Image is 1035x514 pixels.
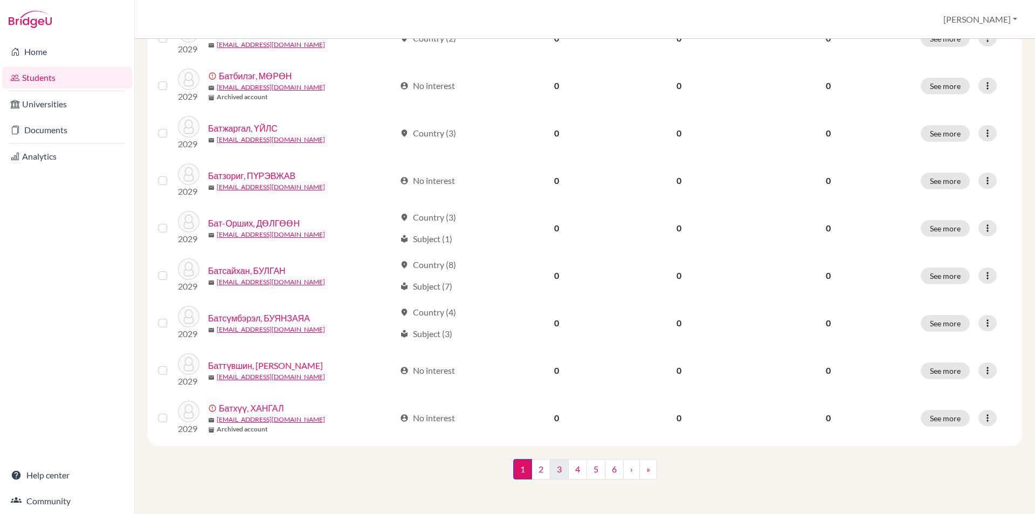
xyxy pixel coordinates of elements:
[208,359,323,372] a: Баттүвшин, [PERSON_NAME]
[178,90,199,103] p: 2029
[208,404,219,413] span: error_outline
[749,79,908,92] p: 0
[400,412,455,424] div: No interest
[586,459,605,479] a: 5
[217,135,325,145] a: [EMAIL_ADDRESS][DOMAIN_NAME]
[921,268,970,284] button: See more
[400,282,409,291] span: local_library
[208,85,215,91] span: mail
[400,127,456,140] div: Country (3)
[400,176,409,185] span: account_circle
[550,459,569,479] a: 3
[400,330,409,338] span: local_library
[178,163,199,185] img: Батзориг, ПҮРЭВЖАВ
[208,232,215,238] span: mail
[400,174,455,187] div: No interest
[208,184,215,191] span: mail
[616,62,742,109] td: 0
[208,72,219,80] span: error_outline
[400,129,409,138] span: location_on
[208,217,300,230] a: Бат-Орших, ДӨЛГӨӨН
[749,174,908,187] p: 0
[2,119,132,141] a: Documents
[208,42,215,49] span: mail
[400,34,409,43] span: location_on
[400,211,456,224] div: Country (3)
[749,317,908,330] p: 0
[921,78,970,94] button: See more
[178,138,199,150] p: 2029
[2,67,132,88] a: Students
[219,402,284,415] a: Батхүү, ХАНГАЛ
[400,364,455,377] div: No interest
[623,459,640,479] a: ›
[497,109,616,157] td: 0
[616,157,742,204] td: 0
[217,92,268,102] b: Archived account
[921,125,970,142] button: See more
[178,43,199,56] p: 2029
[616,204,742,252] td: 0
[178,185,199,198] p: 2029
[400,261,409,269] span: location_on
[400,81,409,90] span: account_circle
[178,327,199,340] p: 2029
[749,127,908,140] p: 0
[568,459,587,479] a: 4
[513,459,532,479] span: 1
[616,109,742,157] td: 0
[208,122,278,135] a: Батжаргал, ҮЙЛС
[217,415,325,424] a: [EMAIL_ADDRESS][DOMAIN_NAME]
[178,280,199,293] p: 2029
[400,308,409,317] span: location_on
[178,68,199,90] img: Батбилэг, МӨРӨН
[208,94,215,101] span: inventory_2
[921,220,970,237] button: See more
[921,315,970,332] button: See more
[749,222,908,235] p: 0
[400,258,456,271] div: Country (8)
[497,252,616,299] td: 0
[208,169,295,182] a: Батзориг, ПҮРЭВЖАВ
[2,41,132,63] a: Home
[217,83,325,92] a: [EMAIL_ADDRESS][DOMAIN_NAME]
[178,422,199,435] p: 2029
[616,394,742,442] td: 0
[217,325,325,334] a: [EMAIL_ADDRESS][DOMAIN_NAME]
[208,417,215,423] span: mail
[513,459,657,488] nav: ...
[497,204,616,252] td: 0
[208,312,310,325] a: Батсүмбэрэл, БУЯНЗАЯА
[208,137,215,143] span: mail
[2,93,132,115] a: Universities
[400,235,409,243] span: local_library
[497,299,616,347] td: 0
[749,364,908,377] p: 0
[208,279,215,286] span: mail
[208,264,286,277] a: Батсайхан, БУЛГАН
[400,280,452,293] div: Subject (7)
[749,412,908,424] p: 0
[178,306,199,327] img: Батсүмбэрэл, БУЯНЗАЯА
[217,230,325,239] a: [EMAIL_ADDRESS][DOMAIN_NAME]
[616,252,742,299] td: 0
[178,353,199,375] img: Баттүвшин, МИШЭЭЛ
[178,401,199,422] img: Батхүү, ХАНГАЛ
[217,40,325,50] a: [EMAIL_ADDRESS][DOMAIN_NAME]
[639,459,657,479] a: »
[178,211,199,232] img: Бат-Орших, ДӨЛГӨӨН
[208,427,215,433] span: inventory_2
[497,157,616,204] td: 0
[178,375,199,388] p: 2029
[400,306,456,319] div: Country (4)
[616,299,742,347] td: 0
[2,464,132,486] a: Help center
[400,79,455,92] div: No interest
[217,424,268,434] b: Archived account
[497,62,616,109] td: 0
[532,459,550,479] a: 2
[219,70,292,83] a: Батбилэг, МӨРӨН
[400,232,452,245] div: Subject (1)
[217,372,325,382] a: [EMAIL_ADDRESS][DOMAIN_NAME]
[400,327,452,340] div: Subject (3)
